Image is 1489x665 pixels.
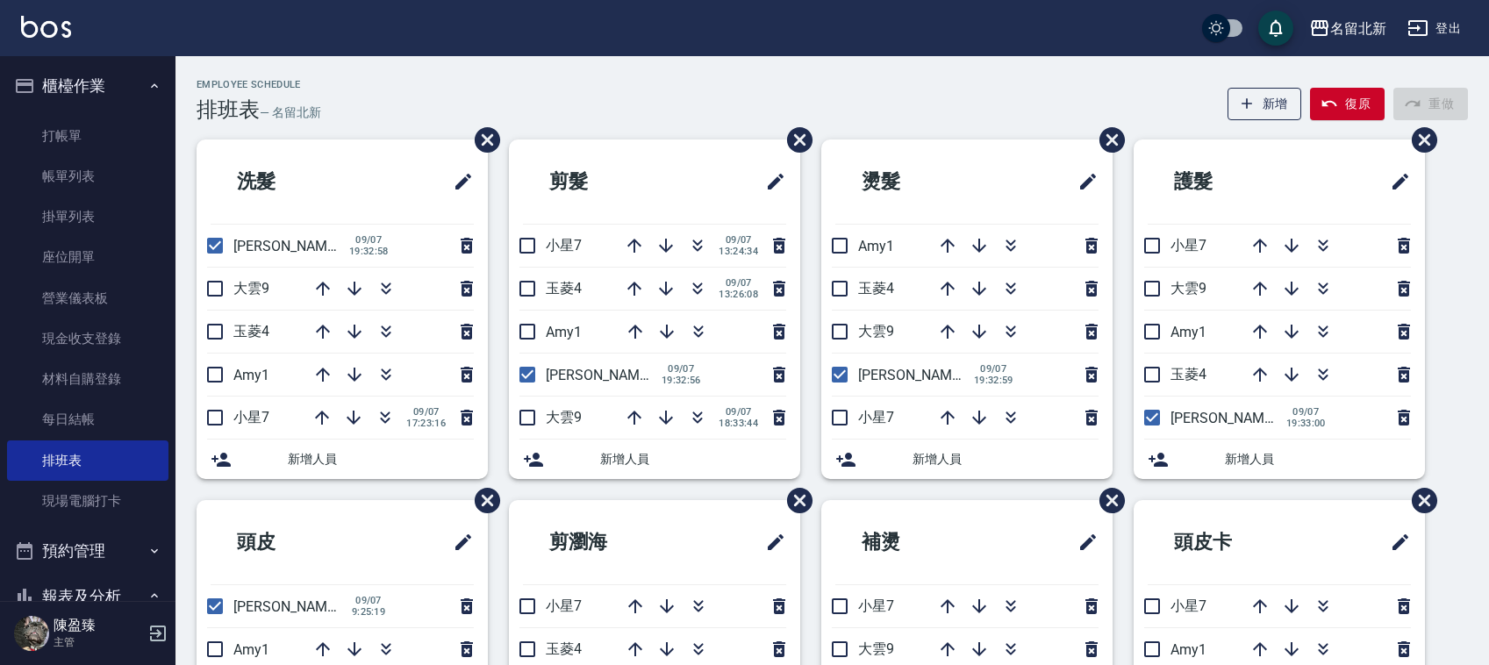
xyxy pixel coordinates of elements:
[197,79,321,90] h2: Employee Schedule
[1399,114,1440,166] span: 刪除班表
[211,511,372,574] h2: 頭皮
[546,324,582,340] span: Amy1
[858,640,894,657] span: 大雲9
[913,450,1099,468] span: 新增人員
[546,640,582,657] span: 玉菱4
[662,375,701,386] span: 19:32:56
[523,150,684,213] h2: 剪髮
[1330,18,1386,39] div: 名留北新
[600,450,786,468] span: 新增人員
[233,280,269,297] span: 大雲9
[662,363,701,375] span: 09/07
[233,641,269,658] span: Amy1
[7,318,168,359] a: 現金收支登錄
[755,161,786,203] span: 修改班表的標題
[509,440,800,479] div: 新增人員
[7,399,168,440] a: 每日結帳
[546,597,582,614] span: 小星7
[719,277,758,289] span: 09/07
[233,598,347,615] span: [PERSON_NAME]2
[1310,88,1385,120] button: 復原
[858,323,894,340] span: 大雲9
[349,246,389,257] span: 19:32:58
[835,150,997,213] h2: 燙髮
[7,481,168,521] a: 現場電腦打卡
[1067,521,1099,563] span: 修改班表的標題
[774,114,815,166] span: 刪除班表
[211,150,372,213] h2: 洗髮
[260,104,321,122] h6: — 名留北新
[858,238,894,254] span: Amy1
[974,363,1013,375] span: 09/07
[1170,237,1206,254] span: 小星7
[523,511,694,574] h2: 剪瀏海
[719,406,758,418] span: 09/07
[546,280,582,297] span: 玉菱4
[14,616,49,651] img: Person
[719,246,758,257] span: 13:24:34
[1379,521,1411,563] span: 修改班表的標題
[1228,88,1302,120] button: 新增
[7,237,168,277] a: 座位開單
[7,116,168,156] a: 打帳單
[1170,410,1284,426] span: [PERSON_NAME]2
[858,280,894,297] span: 玉菱4
[288,450,474,468] span: 新增人員
[1086,475,1127,526] span: 刪除班表
[719,289,758,300] span: 13:26:08
[233,238,347,254] span: [PERSON_NAME]2
[7,528,168,574] button: 預約管理
[1302,11,1393,46] button: 名留北新
[546,409,582,425] span: 大雲9
[7,440,168,481] a: 排班表
[1134,440,1425,479] div: 新增人員
[1170,280,1206,297] span: 大雲9
[7,359,168,399] a: 材料自購登錄
[1170,597,1206,614] span: 小星7
[719,234,758,246] span: 09/07
[21,16,71,38] img: Logo
[1170,641,1206,658] span: Amy1
[546,367,659,383] span: [PERSON_NAME]2
[1067,161,1099,203] span: 修改班表的標題
[1225,450,1411,468] span: 新增人員
[462,475,503,526] span: 刪除班表
[1086,114,1127,166] span: 刪除班表
[233,409,269,425] span: 小星7
[719,418,758,429] span: 18:33:44
[349,595,388,606] span: 09/07
[7,574,168,619] button: 報表及分析
[197,440,488,479] div: 新增人員
[7,156,168,197] a: 帳單列表
[7,278,168,318] a: 營業儀表板
[54,617,143,634] h5: 陳盈臻
[442,521,474,563] span: 修改班表的標題
[349,234,389,246] span: 09/07
[1400,12,1468,45] button: 登出
[1286,418,1326,429] span: 19:33:00
[54,634,143,650] p: 主管
[755,521,786,563] span: 修改班表的標題
[974,375,1013,386] span: 19:32:59
[1286,406,1326,418] span: 09/07
[1258,11,1293,46] button: save
[7,197,168,237] a: 掛單列表
[821,440,1113,479] div: 新增人員
[1170,366,1206,383] span: 玉菱4
[858,367,971,383] span: [PERSON_NAME]2
[7,63,168,109] button: 櫃檯作業
[233,367,269,383] span: Amy1
[1379,161,1411,203] span: 修改班表的標題
[546,237,582,254] span: 小星7
[197,97,260,122] h3: 排班表
[406,418,446,429] span: 17:23:16
[233,323,269,340] span: 玉菱4
[442,161,474,203] span: 修改班表的標題
[774,475,815,526] span: 刪除班表
[858,409,894,425] span: 小星7
[858,597,894,614] span: 小星7
[1399,475,1440,526] span: 刪除班表
[835,511,997,574] h2: 補燙
[1148,511,1319,574] h2: 頭皮卡
[462,114,503,166] span: 刪除班表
